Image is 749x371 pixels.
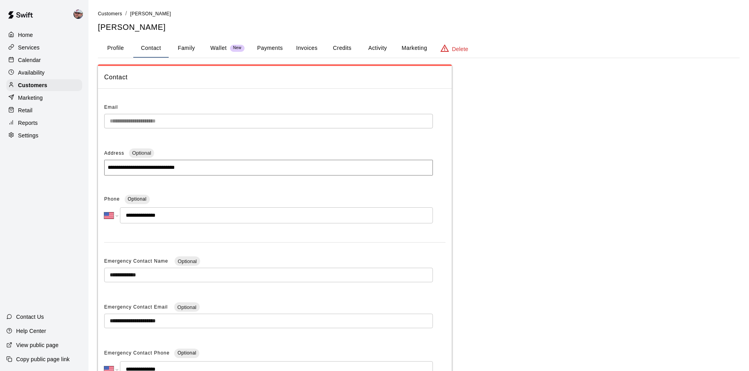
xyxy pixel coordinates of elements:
[6,67,82,79] a: Availability
[18,132,39,139] p: Settings
[129,150,154,156] span: Optional
[18,56,41,64] p: Calendar
[251,39,289,58] button: Payments
[6,104,82,116] a: Retail
[360,39,395,58] button: Activity
[6,54,82,66] a: Calendar
[6,29,82,41] a: Home
[16,341,59,349] p: View public page
[128,196,147,202] span: Optional
[104,193,120,206] span: Phone
[104,150,124,156] span: Address
[98,9,740,18] nav: breadcrumb
[6,42,82,53] a: Services
[72,6,88,22] div: Alec Silverman
[130,11,171,16] span: [PERSON_NAME]
[18,106,33,114] p: Retail
[98,10,122,16] a: Customers
[16,313,44,321] p: Contact Us
[18,69,45,77] p: Availability
[125,9,127,18] li: /
[174,304,199,310] span: Optional
[18,81,47,89] p: Customers
[18,119,38,127] p: Reports
[18,94,43,102] p: Marketing
[452,45,468,53] p: Delete
[98,11,122,16] span: Customers
[133,39,169,58] button: Contact
[16,327,46,335] p: Help Center
[169,39,204,58] button: Family
[98,39,133,58] button: Profile
[104,347,169,360] span: Emergency Contact Phone
[289,39,324,58] button: Invoices
[18,31,33,39] p: Home
[104,258,170,264] span: Emergency Contact Name
[104,114,433,128] div: The email of an existing customer can only be changed by the customer themselves at https://book....
[98,39,740,58] div: basic tabs example
[175,258,200,264] span: Optional
[210,44,227,52] p: Wallet
[395,39,433,58] button: Marketing
[104,104,118,110] span: Email
[104,304,169,310] span: Emergency Contact Email
[74,9,83,19] img: Alec Silverman
[230,46,245,51] span: New
[6,92,82,104] a: Marketing
[18,44,40,51] p: Services
[98,22,740,33] h5: [PERSON_NAME]
[16,355,70,363] p: Copy public page link
[6,130,82,141] a: Settings
[6,79,82,91] a: Customers
[324,39,360,58] button: Credits
[6,117,82,129] a: Reports
[177,350,196,356] span: Optional
[104,72,445,82] span: Contact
